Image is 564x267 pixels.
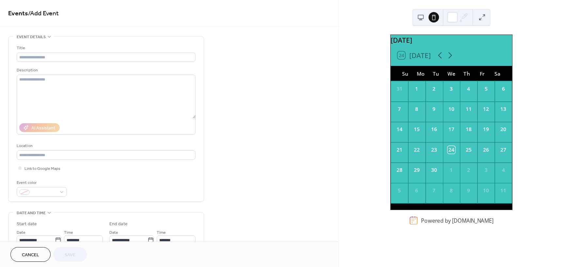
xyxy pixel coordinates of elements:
[430,85,438,93] div: 2
[499,126,507,133] div: 20
[398,66,413,81] div: Su
[490,66,505,81] div: Sa
[459,66,474,81] div: Th
[465,146,472,154] div: 25
[475,66,490,81] div: Fr
[396,105,403,113] div: 7
[430,105,438,113] div: 9
[465,126,472,133] div: 18
[396,126,403,133] div: 14
[482,166,490,174] div: 3
[447,105,455,113] div: 10
[413,66,428,81] div: Mo
[10,247,51,262] button: Cancel
[499,187,507,194] div: 11
[17,179,66,186] div: Event color
[430,146,438,154] div: 23
[109,221,128,228] div: End date
[499,105,507,113] div: 13
[482,146,490,154] div: 26
[396,146,403,154] div: 21
[17,210,46,216] span: Date and time
[413,126,420,133] div: 15
[447,187,455,194] div: 8
[430,166,438,174] div: 30
[17,67,194,74] div: Description
[413,166,420,174] div: 29
[444,66,459,81] div: We
[109,229,118,236] span: Date
[24,165,60,172] span: Link to Google Maps
[28,7,59,20] span: / Add Event
[447,146,455,154] div: 24
[499,146,507,154] div: 27
[396,85,403,93] div: 31
[421,217,493,224] div: Powered by
[430,126,438,133] div: 16
[452,217,493,224] a: [DOMAIN_NAME]
[64,229,73,236] span: Time
[17,34,46,40] span: Event details
[396,166,403,174] div: 28
[17,45,194,52] div: Title
[8,7,28,20] a: Events
[482,105,490,113] div: 12
[447,126,455,133] div: 17
[17,229,25,236] span: Date
[413,146,420,154] div: 22
[482,85,490,93] div: 5
[465,187,472,194] div: 9
[396,187,403,194] div: 5
[482,187,490,194] div: 10
[413,85,420,93] div: 1
[413,187,420,194] div: 6
[428,66,444,81] div: Tu
[465,105,472,113] div: 11
[157,229,166,236] span: Time
[465,85,472,93] div: 4
[499,166,507,174] div: 4
[465,166,472,174] div: 2
[447,166,455,174] div: 1
[17,142,194,149] div: Location
[391,35,512,45] div: [DATE]
[430,187,438,194] div: 7
[447,85,455,93] div: 3
[413,105,420,113] div: 8
[482,126,490,133] div: 19
[499,85,507,93] div: 6
[17,221,37,228] div: Start date
[22,252,39,259] span: Cancel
